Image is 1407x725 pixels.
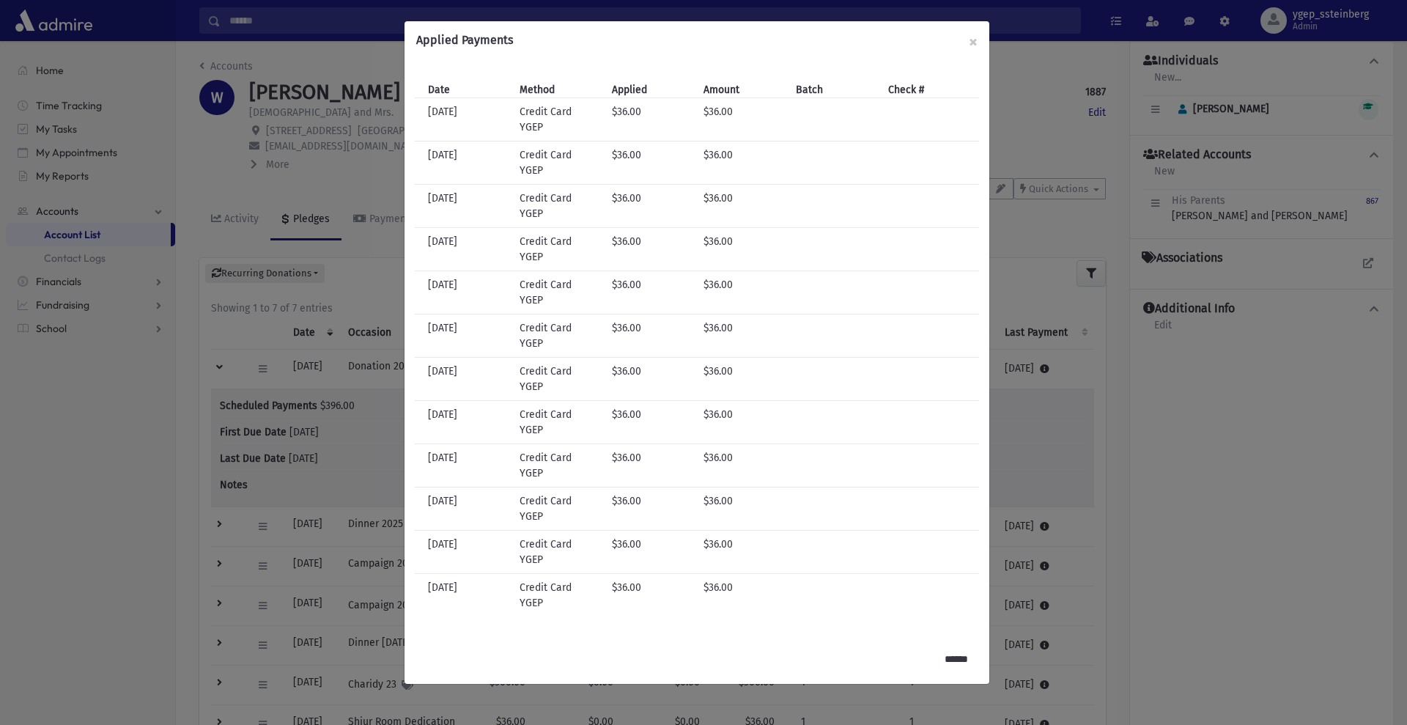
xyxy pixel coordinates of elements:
[696,320,789,351] div: $36.00
[605,82,697,97] div: Applied
[421,450,513,481] div: [DATE]
[421,147,513,178] div: [DATE]
[696,82,789,97] div: Amount
[605,320,697,351] div: $36.00
[696,147,789,178] div: $36.00
[512,82,605,97] div: Method
[421,493,513,524] div: [DATE]
[605,104,697,135] div: $36.00
[512,277,605,308] div: Credit Card YGEP
[605,407,697,438] div: $36.00
[512,537,605,567] div: Credit Card YGEP
[512,320,605,351] div: Credit Card YGEP
[696,104,789,135] div: $36.00
[605,364,697,394] div: $36.00
[421,320,513,351] div: [DATE]
[421,234,513,265] div: [DATE]
[512,450,605,481] div: Credit Card YGEP
[696,537,789,567] div: $36.00
[789,82,881,97] div: Batch
[605,277,697,308] div: $36.00
[512,147,605,178] div: Credit Card YGEP
[421,407,513,438] div: [DATE]
[696,580,789,611] div: $36.00
[696,364,789,394] div: $36.00
[421,191,513,221] div: [DATE]
[512,104,605,135] div: Credit Card YGEP
[421,277,513,308] div: [DATE]
[605,147,697,178] div: $36.00
[696,450,789,481] div: $36.00
[605,234,697,265] div: $36.00
[605,493,697,524] div: $36.00
[605,450,697,481] div: $36.00
[696,277,789,308] div: $36.00
[512,493,605,524] div: Credit Card YGEP
[421,580,513,611] div: [DATE]
[512,580,605,611] div: Credit Card YGEP
[421,104,513,135] div: [DATE]
[421,82,513,97] div: Date
[421,537,513,567] div: [DATE]
[605,537,697,567] div: $36.00
[605,191,697,221] div: $36.00
[605,580,697,611] div: $36.00
[881,82,973,97] div: Check #
[696,191,789,221] div: $36.00
[696,493,789,524] div: $36.00
[512,234,605,265] div: Credit Card YGEP
[696,407,789,438] div: $36.00
[421,364,513,394] div: [DATE]
[512,407,605,438] div: Credit Card YGEP
[696,234,789,265] div: $36.00
[512,364,605,394] div: Credit Card YGEP
[512,191,605,221] div: Credit Card YGEP
[957,21,989,62] button: ×
[416,33,513,47] h6: Applied Payments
